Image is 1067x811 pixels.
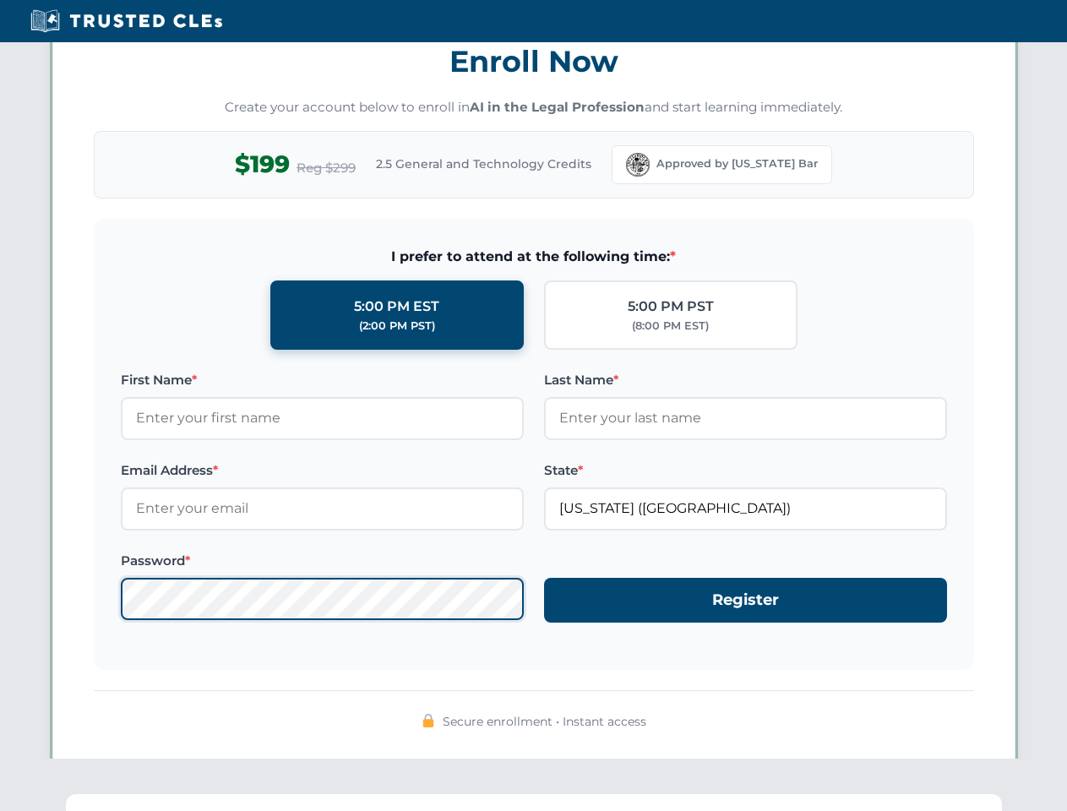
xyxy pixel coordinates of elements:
[121,246,947,268] span: I prefer to attend at the following time:
[121,397,524,439] input: Enter your first name
[443,712,646,731] span: Secure enrollment • Instant access
[544,578,947,623] button: Register
[544,460,947,481] label: State
[235,145,290,183] span: $199
[626,153,650,177] img: Florida Bar
[544,487,947,530] input: Florida (FL)
[470,99,645,115] strong: AI in the Legal Profession
[544,370,947,390] label: Last Name
[25,8,227,34] img: Trusted CLEs
[121,551,524,571] label: Password
[121,487,524,530] input: Enter your email
[121,370,524,390] label: First Name
[359,318,435,335] div: (2:00 PM PST)
[376,155,591,173] span: 2.5 General and Technology Credits
[94,98,974,117] p: Create your account below to enroll in and start learning immediately.
[632,318,709,335] div: (8:00 PM EST)
[354,296,439,318] div: 5:00 PM EST
[656,155,818,172] span: Approved by [US_STATE] Bar
[544,397,947,439] input: Enter your last name
[297,158,356,178] span: Reg $299
[121,460,524,481] label: Email Address
[94,35,974,88] h3: Enroll Now
[422,714,435,727] img: 🔒
[628,296,714,318] div: 5:00 PM PST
